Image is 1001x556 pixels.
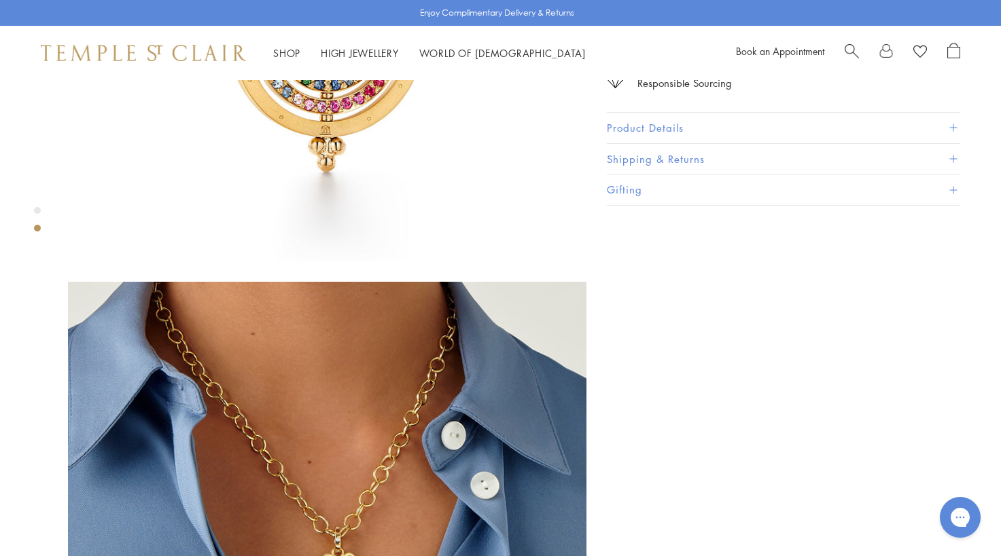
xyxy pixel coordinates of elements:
[933,492,987,542] iframe: Gorgias live chat messenger
[947,43,960,63] a: Open Shopping Bag
[637,75,732,92] div: Responsible Sourcing
[273,46,300,60] a: ShopShop
[607,144,960,174] button: Shipping & Returns
[321,46,399,60] a: High JewelleryHigh Jewellery
[273,45,586,62] nav: Main navigation
[34,204,41,242] div: Product gallery navigation
[845,43,859,63] a: Search
[607,75,624,88] img: icon_sourcing.svg
[607,113,960,143] button: Product Details
[607,174,960,205] button: Gifting
[913,43,927,63] a: View Wishlist
[419,46,586,60] a: World of [DEMOGRAPHIC_DATA]World of [DEMOGRAPHIC_DATA]
[736,44,824,58] a: Book an Appointment
[420,6,574,20] p: Enjoy Complimentary Delivery & Returns
[41,45,246,61] img: Temple St. Clair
